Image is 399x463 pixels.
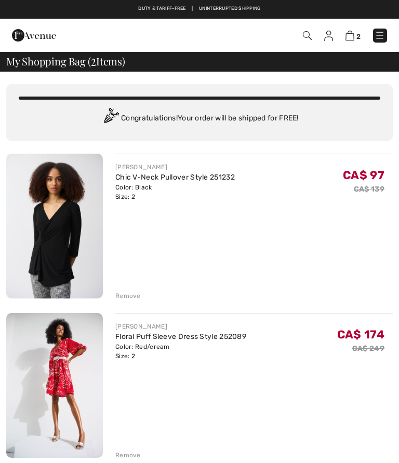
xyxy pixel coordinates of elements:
span: 2 [356,33,361,40]
div: Congratulations! Your order will be shipped for FREE! [19,108,380,129]
img: 1ère Avenue [12,25,56,46]
span: CA$ 174 [337,328,384,342]
div: [PERSON_NAME] [115,322,246,331]
img: Search [303,31,312,40]
img: Chic V-Neck Pullover Style 251232 [6,154,103,298]
s: CA$ 249 [352,344,384,353]
div: Remove [115,451,141,460]
s: CA$ 139 [354,185,384,194]
a: Chic V-Neck Pullover Style 251232 [115,173,235,182]
img: Congratulation2.svg [100,108,121,129]
span: CA$ 97 [343,168,384,182]
img: Floral Puff Sleeve Dress Style 252089 [6,313,103,458]
img: Shopping Bag [345,31,354,40]
div: [PERSON_NAME] [115,162,235,172]
span: 2 [91,53,96,67]
div: Color: Black Size: 2 [115,183,235,201]
a: Floral Puff Sleeve Dress Style 252089 [115,332,246,341]
img: My Info [324,31,333,41]
a: 1ère Avenue [12,31,56,39]
span: My Shopping Bag ( Items) [6,56,125,66]
a: 2 [345,30,361,41]
div: Remove [115,291,141,301]
img: Menu [375,30,385,40]
div: Color: Red/cream Size: 2 [115,342,246,361]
